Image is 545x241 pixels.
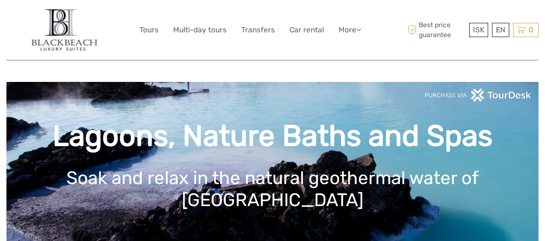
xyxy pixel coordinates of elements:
div: EN [492,23,509,37]
span: 0 [527,25,535,34]
h1: Lagoons, Nature Baths and Spas [19,119,526,153]
span: ISK [473,25,484,34]
span: Best price guarantee [405,20,467,39]
img: PurchaseViaTourDeskwhite.png [424,88,532,102]
a: Transfers [241,24,275,36]
img: 821-d0172702-669c-46bc-8e7c-1716aae4eeb1_logo_big.jpg [27,6,101,53]
a: Car rental [290,24,324,36]
h1: Soak and relax in the natural geothermal water of [GEOGRAPHIC_DATA] [19,167,526,211]
a: Tours [140,24,159,36]
a: More [339,24,361,36]
a: Multi-day tours [173,24,227,36]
